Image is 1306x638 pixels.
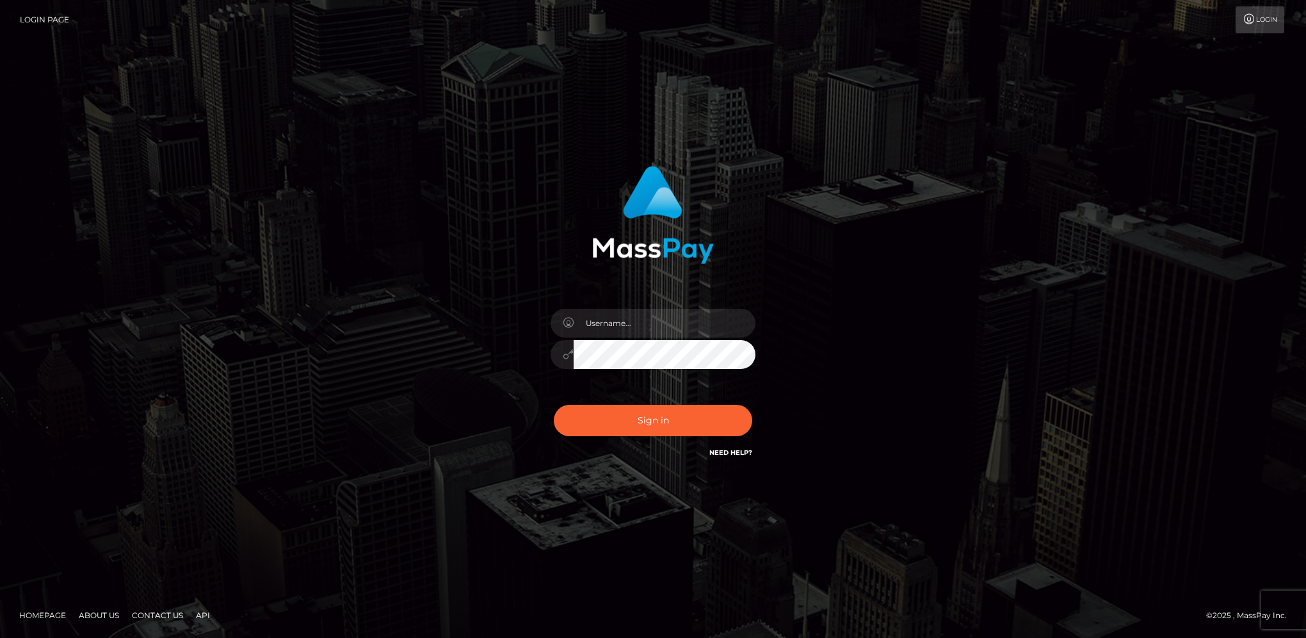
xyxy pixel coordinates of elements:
[127,605,188,625] a: Contact Us
[14,605,71,625] a: Homepage
[20,6,69,33] a: Login Page
[191,605,215,625] a: API
[574,309,755,338] input: Username...
[709,448,752,457] a: Need Help?
[554,405,752,436] button: Sign in
[74,605,124,625] a: About Us
[1236,6,1284,33] a: Login
[1206,609,1296,623] div: © 2025 , MassPay Inc.
[592,166,714,264] img: MassPay Login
